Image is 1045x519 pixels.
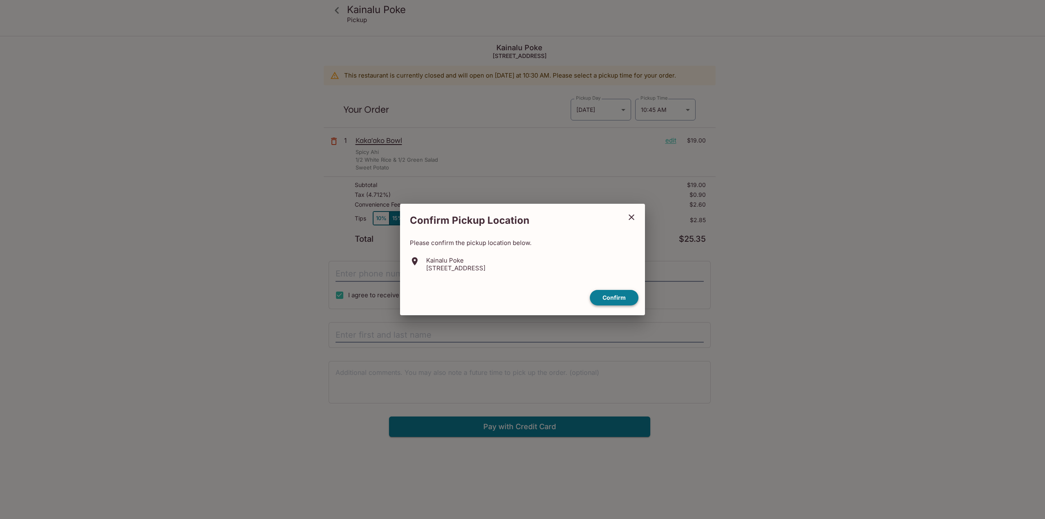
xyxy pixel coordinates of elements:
[410,239,635,247] p: Please confirm the pickup location below.
[426,256,485,264] p: Kainalu Poke
[400,210,621,231] h2: Confirm Pickup Location
[621,207,642,227] button: close
[426,264,485,272] p: [STREET_ADDRESS]
[590,290,638,306] button: confirm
